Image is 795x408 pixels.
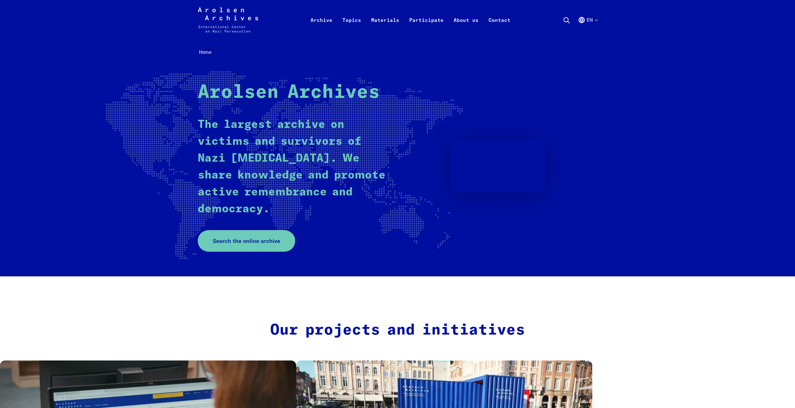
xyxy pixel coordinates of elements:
a: Archive [306,15,337,40]
a: Contact [484,15,515,40]
a: Search the online archive [198,230,295,252]
a: Topics [337,15,366,40]
strong: Arolsen Archives [198,83,380,102]
span: Home [199,49,211,55]
a: Participate [404,15,449,40]
h2: Our projects and initiatives [266,321,530,340]
nav: Primary [306,8,515,33]
button: English, language selection [578,16,598,39]
span: Search the online archive [213,237,280,245]
a: About us [449,15,484,40]
nav: Breadcrumb [198,48,598,57]
p: The largest archive on victims and survivors of Nazi [MEDICAL_DATA]. We share knowledge and promo... [198,116,387,218]
a: Materials [366,15,404,40]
